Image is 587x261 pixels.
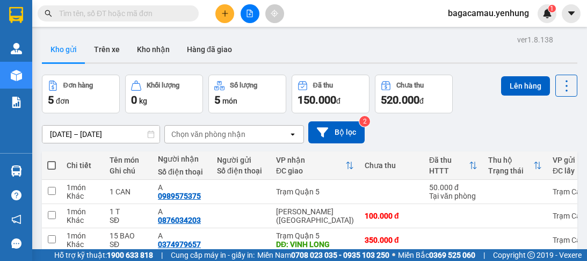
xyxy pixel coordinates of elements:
[42,75,120,113] button: Đơn hàng5đơn
[271,10,278,17] span: aim
[429,156,469,164] div: Đã thu
[59,8,186,19] input: Tìm tên, số ĐT hoặc mã đơn
[48,93,54,106] span: 5
[291,251,389,259] strong: 0708 023 035 - 0935 103 250
[158,183,206,192] div: A
[208,75,286,113] button: Số lượng5món
[217,156,265,164] div: Người gửi
[542,9,552,18] img: icon-new-feature
[276,187,354,196] div: Trạm Quận 5
[67,192,99,200] div: Khác
[67,161,99,170] div: Chi tiết
[292,75,369,113] button: Đã thu150.000đ
[548,5,556,12] sup: 1
[527,251,535,259] span: copyright
[67,216,99,224] div: Khác
[298,93,336,106] span: 150.000
[67,240,99,249] div: Khác
[215,4,234,23] button: plus
[131,93,137,106] span: 0
[276,231,354,240] div: Trạm Quận 5
[158,231,206,240] div: A
[429,251,475,259] strong: 0369 525 060
[171,129,245,140] div: Chọn văn phòng nhận
[246,10,253,17] span: file-add
[429,166,469,175] div: HTTT
[139,97,147,105] span: kg
[276,166,345,175] div: ĐC giao
[429,183,477,192] div: 50.000 đ
[483,151,547,180] th: Toggle SortBy
[128,37,178,62] button: Kho nhận
[56,97,69,105] span: đơn
[158,240,201,249] div: 0374979657
[45,10,52,17] span: search
[125,75,203,113] button: Khối lượng0kg
[439,6,538,20] span: bagacamau.yenhung
[217,166,265,175] div: Số điện thoại
[221,10,229,17] span: plus
[359,116,370,127] sup: 2
[158,207,206,216] div: A
[11,97,22,108] img: solution-icon
[110,207,147,216] div: 1 T
[336,97,340,105] span: đ
[110,166,147,175] div: Ghi chú
[550,5,554,12] span: 1
[158,155,206,163] div: Người nhận
[276,156,345,164] div: VP nhận
[11,165,22,177] img: warehouse-icon
[42,126,160,143] input: Select a date range.
[398,249,475,261] span: Miền Bắc
[396,82,424,89] div: Chưa thu
[11,214,21,224] span: notification
[276,207,354,224] div: [PERSON_NAME] ([GEOGRAPHIC_DATA])
[11,70,22,81] img: warehouse-icon
[110,240,147,249] div: SĐ
[67,207,99,216] div: 1 món
[419,97,424,105] span: đ
[110,156,147,164] div: Tên món
[9,7,23,23] img: logo-vxr
[11,190,21,200] span: question-circle
[392,253,395,257] span: ⚪️
[501,76,550,96] button: Lên hàng
[67,231,99,240] div: 1 món
[483,249,485,261] span: |
[214,93,220,106] span: 5
[517,34,553,46] div: ver 1.8.138
[85,37,128,62] button: Trên xe
[365,236,418,244] div: 350.000 đ
[424,151,483,180] th: Toggle SortBy
[562,4,581,23] button: caret-down
[375,75,453,113] button: Chưa thu520.000đ
[171,249,255,261] span: Cung cấp máy in - giấy in:
[147,82,179,89] div: Khối lượng
[308,121,365,143] button: Bộ lọc
[567,9,576,18] span: caret-down
[257,249,389,261] span: Miền Nam
[429,192,477,200] div: Tại văn phòng
[158,168,206,176] div: Số điện thoại
[63,82,93,89] div: Đơn hàng
[178,37,241,62] button: Hàng đã giao
[365,161,418,170] div: Chưa thu
[488,156,533,164] div: Thu hộ
[110,187,147,196] div: 1 CAN
[313,82,333,89] div: Đã thu
[161,249,163,261] span: |
[110,231,147,240] div: 15 BAO
[288,130,297,139] svg: open
[222,97,237,105] span: món
[158,192,201,200] div: 0989575375
[42,37,85,62] button: Kho gửi
[276,240,354,249] div: DĐ: VINH LONG
[54,249,153,261] span: Hỗ trợ kỹ thuật:
[110,216,147,224] div: SĐ
[11,238,21,249] span: message
[158,216,201,224] div: 0876034203
[241,4,259,23] button: file-add
[11,43,22,54] img: warehouse-icon
[67,183,99,192] div: 1 món
[365,212,418,220] div: 100.000 đ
